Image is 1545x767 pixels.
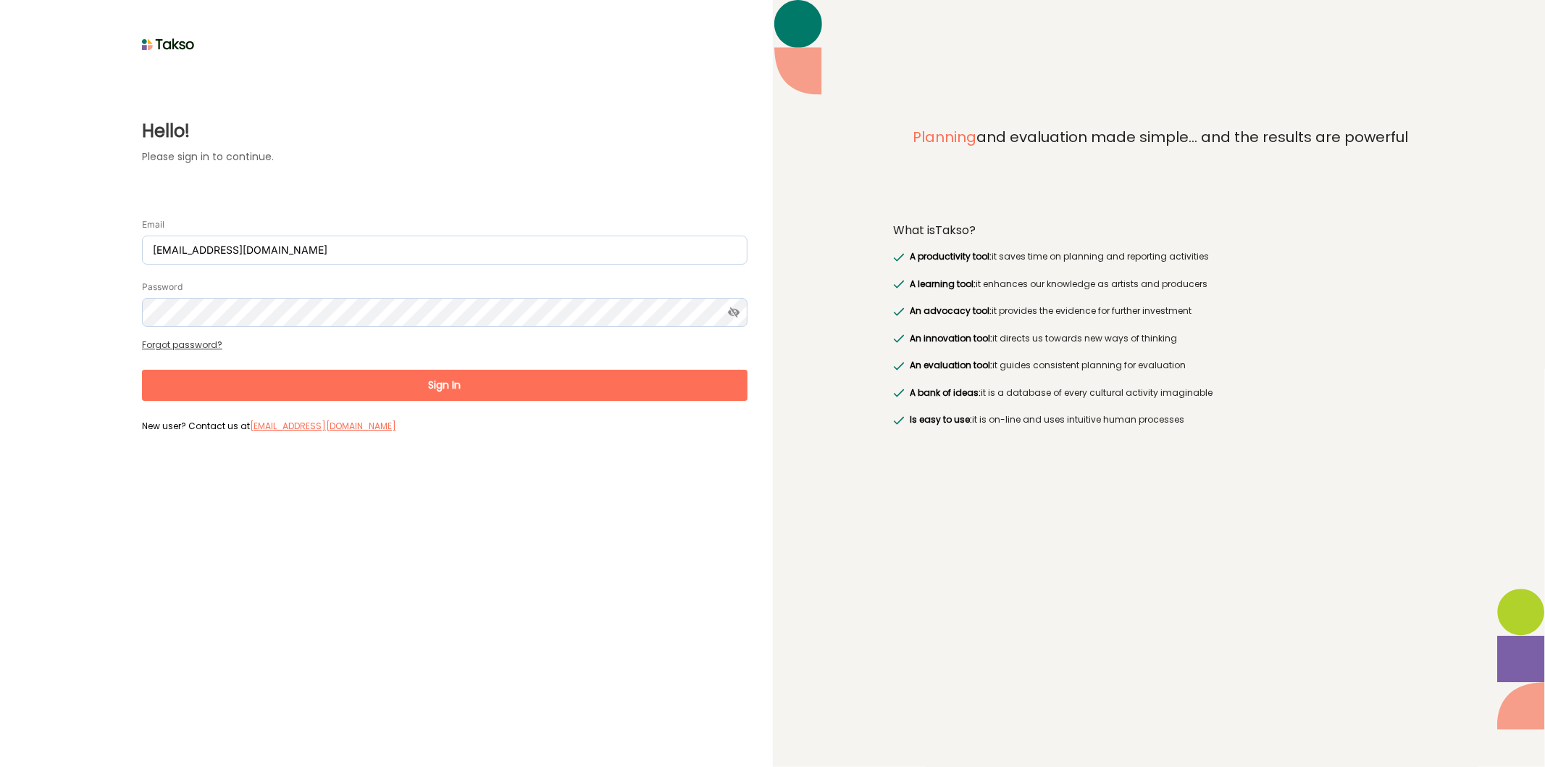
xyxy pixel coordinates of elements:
label: and evaluation made simple... and the results are powerful [893,126,1425,204]
label: Please sign in to continue. [142,149,748,165]
label: Hello! [142,118,748,144]
label: [EMAIL_ADDRESS][DOMAIN_NAME] [250,419,396,434]
a: [EMAIL_ADDRESS][DOMAIN_NAME] [250,420,396,432]
label: it saves time on planning and reporting activities [907,249,1209,264]
button: Sign In [142,370,748,401]
input: Email [142,236,748,265]
a: Forgot password? [142,339,222,351]
img: greenRight [893,362,905,370]
label: it enhances our knowledge as artists and producers [907,277,1207,291]
img: greenRight [893,253,905,262]
label: it directs us towards new ways of thinking [907,331,1177,346]
span: Planning [913,127,976,147]
span: An evaluation tool: [910,359,992,371]
span: A bank of ideas: [910,386,981,399]
label: Password [142,281,183,293]
img: greenRight [893,389,905,397]
img: greenRight [893,416,905,425]
label: it guides consistent planning for evaluation [907,358,1186,373]
label: What is [893,223,976,238]
img: greenRight [893,307,905,316]
label: it provides the evidence for further investment [907,304,1192,318]
label: it is on-line and uses intuitive human processes [907,412,1184,427]
label: Email [142,219,164,231]
span: A productivity tool: [910,250,992,262]
span: An advocacy tool: [910,304,992,317]
img: greenRight [893,280,905,289]
span: An innovation tool: [910,332,992,344]
span: Is easy to use: [910,413,972,426]
img: taksoLoginLogo [142,33,195,55]
img: greenRight [893,334,905,343]
label: New user? Contact us at [142,419,748,432]
label: it is a database of every cultural activity imaginable [907,386,1213,400]
span: A learning tool: [910,278,976,290]
span: Takso? [935,222,976,239]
